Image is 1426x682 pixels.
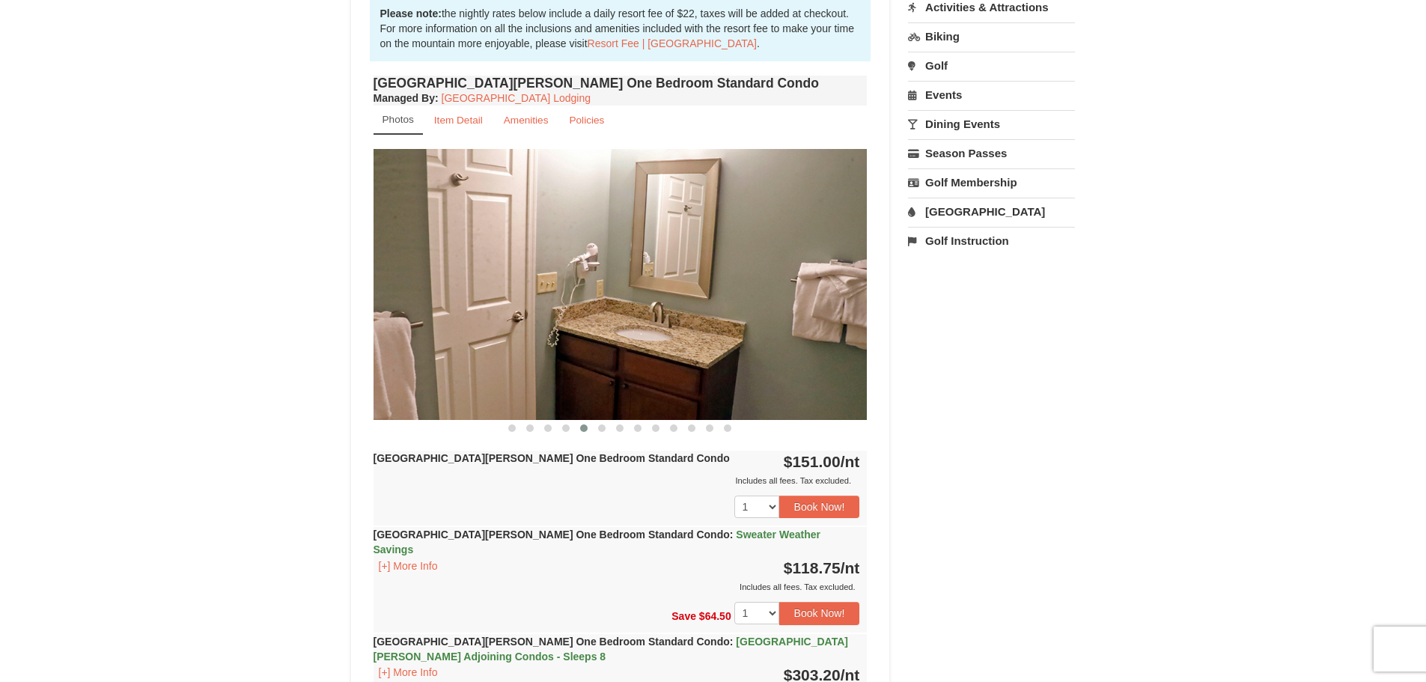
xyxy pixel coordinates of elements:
[841,559,860,576] span: /nt
[569,115,604,126] small: Policies
[374,92,435,104] span: Managed By
[908,22,1075,50] a: Biking
[908,52,1075,79] a: Golf
[374,529,820,555] span: Sweater Weather Savings
[424,106,493,135] a: Item Detail
[442,92,591,104] a: [GEOGRAPHIC_DATA] Lodging
[374,558,443,574] button: [+] More Info
[374,76,868,91] h4: [GEOGRAPHIC_DATA][PERSON_NAME] One Bedroom Standard Condo
[908,227,1075,255] a: Golf Instruction
[374,92,439,104] strong: :
[908,198,1075,225] a: [GEOGRAPHIC_DATA]
[374,664,443,681] button: [+] More Info
[374,636,848,663] span: [GEOGRAPHIC_DATA][PERSON_NAME] Adjoining Condos - Sleeps 8
[699,610,731,622] span: $64.50
[374,529,820,555] strong: [GEOGRAPHIC_DATA][PERSON_NAME] One Bedroom Standard Condo
[784,559,841,576] span: $118.75
[374,106,423,135] a: Photos
[908,81,1075,109] a: Events
[730,636,734,648] span: :
[908,139,1075,167] a: Season Passes
[504,115,549,126] small: Amenities
[374,473,860,488] div: Includes all fees. Tax excluded.
[841,453,860,470] span: /nt
[779,602,860,624] button: Book Now!
[908,110,1075,138] a: Dining Events
[908,168,1075,196] a: Golf Membership
[374,579,860,594] div: Includes all fees. Tax excluded.
[374,149,868,419] img: 18876286-192-1d41a47c.jpg
[434,115,483,126] small: Item Detail
[383,114,414,125] small: Photos
[380,7,442,19] strong: Please note:
[730,529,734,541] span: :
[784,453,860,470] strong: $151.00
[494,106,558,135] a: Amenities
[671,610,696,622] span: Save
[374,636,848,663] strong: [GEOGRAPHIC_DATA][PERSON_NAME] One Bedroom Standard Condo
[559,106,614,135] a: Policies
[779,496,860,518] button: Book Now!
[374,452,730,464] strong: [GEOGRAPHIC_DATA][PERSON_NAME] One Bedroom Standard Condo
[588,37,757,49] a: Resort Fee | [GEOGRAPHIC_DATA]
